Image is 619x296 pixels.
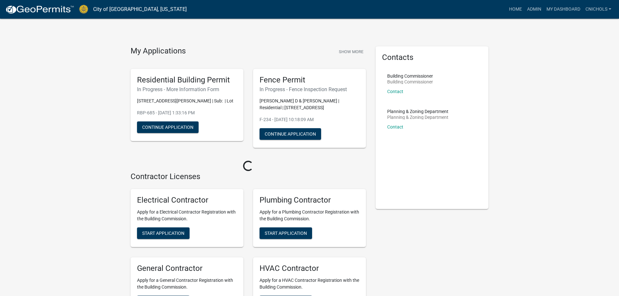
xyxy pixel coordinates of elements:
[137,110,237,116] p: RBP-685 - [DATE] 1:33:16 PM
[387,80,433,84] p: Building Commissioner
[137,121,199,133] button: Continue Application
[137,277,237,291] p: Apply for a General Contractor Registration with the Building Commission.
[260,227,312,239] button: Start Application
[137,98,237,104] p: [STREET_ADDRESS][PERSON_NAME] | Sub: | Lot
[260,277,359,291] p: Apply for a HVAC Contractor Registration with the Building Commission.
[260,116,359,123] p: F-234 - [DATE] 10:18:09 AM
[387,115,448,119] p: Planning & Zoning Department
[387,74,433,78] p: Building Commissioner
[260,75,359,85] h5: Fence Permit
[137,196,237,205] h5: Electrical Contractor
[260,128,321,140] button: Continue Application
[131,46,186,56] h4: My Applications
[137,86,237,92] h6: In Progress - More Information Form
[137,209,237,222] p: Apply for a Electrical Contractor Registration with the Building Commission.
[137,227,190,239] button: Start Application
[506,3,525,15] a: Home
[265,231,307,236] span: Start Application
[93,4,187,15] a: City of [GEOGRAPHIC_DATA], [US_STATE]
[260,98,359,111] p: [PERSON_NAME] D & [PERSON_NAME] | Residential | [STREET_ADDRESS]
[260,264,359,273] h5: HVAC Contractor
[131,172,366,181] h4: Contractor Licenses
[142,231,184,236] span: Start Application
[387,109,448,114] p: Planning & Zoning Department
[260,196,359,205] h5: Plumbing Contractor
[260,209,359,222] p: Apply for a Plumbing Contractor Registration with the Building Commission.
[544,3,583,15] a: My Dashboard
[387,124,403,129] a: Contact
[382,53,482,62] h5: Contacts
[387,89,403,94] a: Contact
[260,86,359,92] h6: In Progress - Fence Inspection Request
[583,3,614,15] a: cnichols
[336,46,366,57] button: Show More
[525,3,544,15] a: Admin
[137,75,237,85] h5: Residential Building Permit
[137,264,237,273] h5: General Contractor
[79,5,88,14] img: City of Jeffersonville, Indiana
